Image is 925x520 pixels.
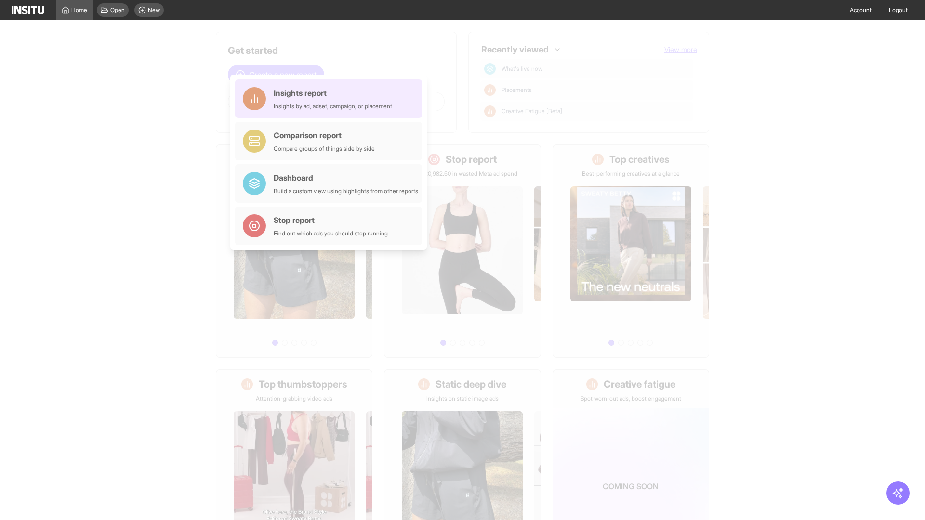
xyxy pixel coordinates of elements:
div: Build a custom view using highlights from other reports [274,187,418,195]
span: Open [110,6,125,14]
div: Stop report [274,214,388,226]
div: Compare groups of things side by side [274,145,375,153]
div: Find out which ads you should stop running [274,230,388,237]
img: Logo [12,6,44,14]
span: New [148,6,160,14]
div: Insights report [274,87,392,99]
span: Home [71,6,87,14]
div: Comparison report [274,130,375,141]
div: Dashboard [274,172,418,183]
div: Insights by ad, adset, campaign, or placement [274,103,392,110]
